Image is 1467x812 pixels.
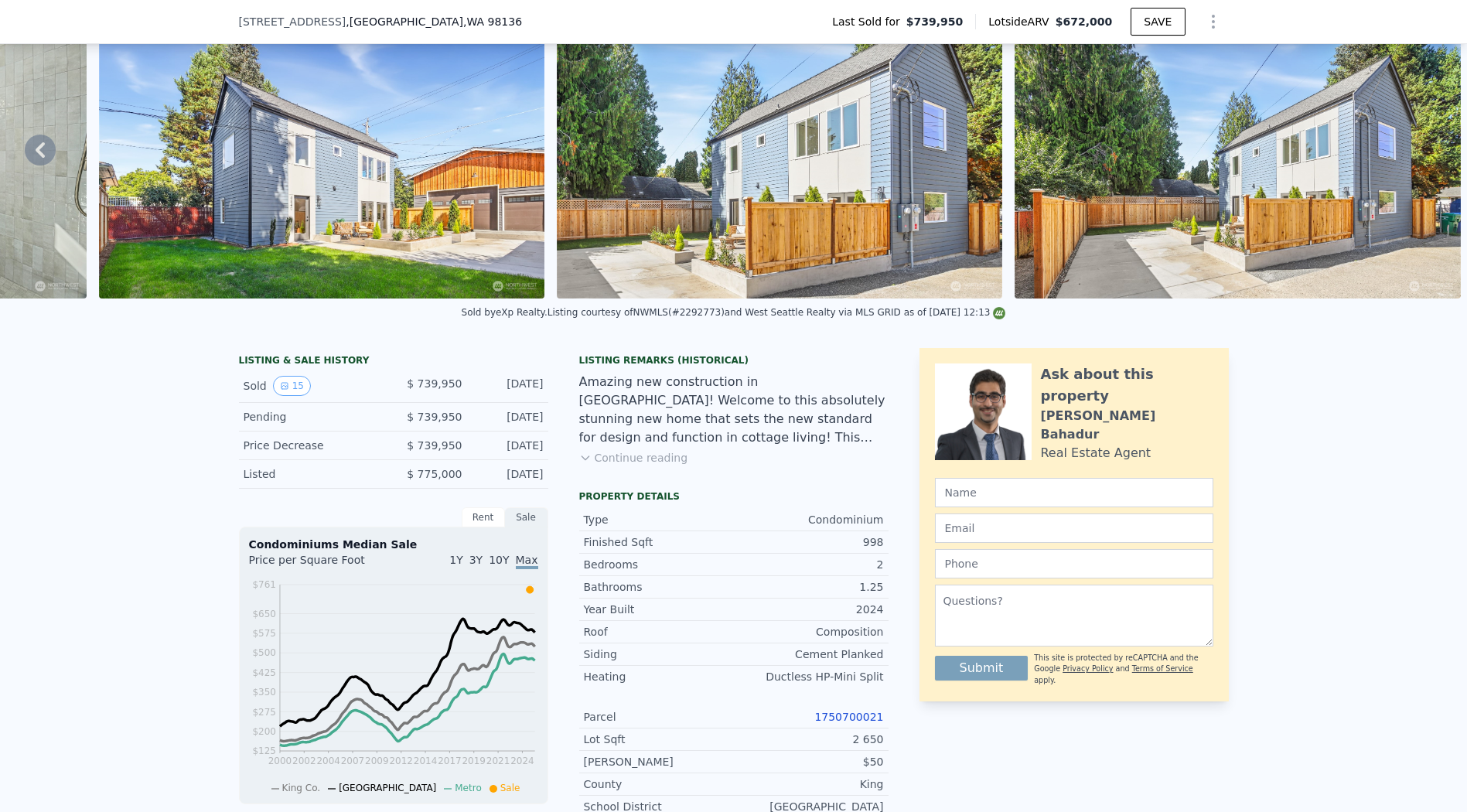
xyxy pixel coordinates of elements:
[584,579,734,595] div: Bathrooms
[584,557,734,572] div: Bedrooms
[1015,2,1460,299] img: Sale: 148788914 Parcel: 121409855
[365,756,389,766] tspan: 2009
[1132,664,1193,673] a: Terms of Service
[244,376,381,396] div: Sold
[1056,15,1113,28] span: $672,000
[413,756,437,766] tspan: 2014
[346,14,522,29] span: , [GEOGRAPHIC_DATA]
[475,466,544,482] div: [DATE]
[1198,6,1229,37] button: Show Options
[244,466,381,482] div: Listed
[469,554,483,566] span: 3Y
[579,373,889,447] div: Amazing new construction in [GEOGRAPHIC_DATA]! Welcome to this absolutely stunning new home that ...
[584,602,734,617] div: Year Built
[935,549,1213,578] input: Phone
[249,552,394,577] div: Price per Square Foot
[584,624,734,640] div: Roof
[510,756,534,766] tspan: 2024
[584,776,734,792] div: County
[244,409,381,425] div: Pending
[734,754,884,769] div: $50
[906,14,964,29] span: $739,950
[1041,407,1213,444] div: [PERSON_NAME] Bahadur
[1041,444,1151,462] div: Real Estate Agent
[407,439,462,452] span: $ 739,950
[489,554,509,566] span: 10Y
[339,783,436,793] span: [GEOGRAPHIC_DATA]
[316,756,340,766] tspan: 2004
[407,377,462,390] span: $ 739,950
[249,537,538,552] div: Condominiums Median Sale
[935,656,1029,681] button: Submit
[252,707,276,718] tspan: $275
[584,647,734,662] div: Siding
[734,732,884,747] div: 2 650
[463,15,522,28] span: , WA 98136
[99,2,544,299] img: Sale: 148788914 Parcel: 121409855
[252,579,276,590] tspan: $761
[475,409,544,425] div: [DATE]
[1063,664,1113,673] a: Privacy Policy
[407,411,462,423] span: $ 739,950
[557,2,1002,299] img: Sale: 148788914 Parcel: 121409855
[734,557,884,572] div: 2
[1034,653,1213,686] div: This site is protected by reCAPTCHA and the Google and apply.
[1041,363,1213,407] div: Ask about this property
[252,667,276,678] tspan: $425
[935,478,1213,507] input: Name
[734,579,884,595] div: 1.25
[734,647,884,662] div: Cement Planked
[486,756,510,766] tspan: 2021
[988,14,1055,29] span: Lotside ARV
[438,756,462,766] tspan: 2017
[268,756,292,766] tspan: 2000
[239,354,548,370] div: LISTING & SALE HISTORY
[579,450,688,466] button: Continue reading
[832,14,906,29] span: Last Sold for
[252,628,276,639] tspan: $575
[814,711,883,723] a: 1750700021
[244,438,381,453] div: Price Decrease
[252,648,276,659] tspan: $500
[252,726,276,737] tspan: $200
[389,756,413,766] tspan: 2012
[252,687,276,698] tspan: $350
[340,756,364,766] tspan: 2007
[584,512,734,527] div: Type
[584,709,734,725] div: Parcel
[462,507,505,527] div: Rent
[252,609,276,619] tspan: $650
[239,14,346,29] span: [STREET_ADDRESS]
[449,554,462,566] span: 1Y
[475,376,544,396] div: [DATE]
[407,468,462,480] span: $ 775,000
[252,746,276,757] tspan: $125
[455,783,481,793] span: Metro
[584,669,734,684] div: Heating
[548,307,1006,318] div: Listing courtesy of NWMLS (#2292773) and West Seattle Realty via MLS GRID as of [DATE] 12:13
[273,376,311,396] button: View historical data
[734,624,884,640] div: Composition
[734,776,884,792] div: King
[935,513,1213,543] input: Email
[584,754,734,769] div: [PERSON_NAME]
[475,438,544,453] div: [DATE]
[734,602,884,617] div: 2024
[282,783,321,793] span: King Co.
[500,783,520,793] span: Sale
[462,756,486,766] tspan: 2019
[734,669,884,684] div: Ductless HP-Mini Split
[505,507,548,527] div: Sale
[734,534,884,550] div: 998
[516,554,538,569] span: Max
[584,732,734,747] div: Lot Sqft
[734,512,884,527] div: Condominium
[584,534,734,550] div: Finished Sqft
[579,354,889,367] div: Listing Remarks (Historical)
[993,307,1005,319] img: NWMLS Logo
[1131,8,1185,36] button: SAVE
[462,307,548,318] div: Sold by eXp Realty .
[292,756,316,766] tspan: 2002
[579,490,889,503] div: Property details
